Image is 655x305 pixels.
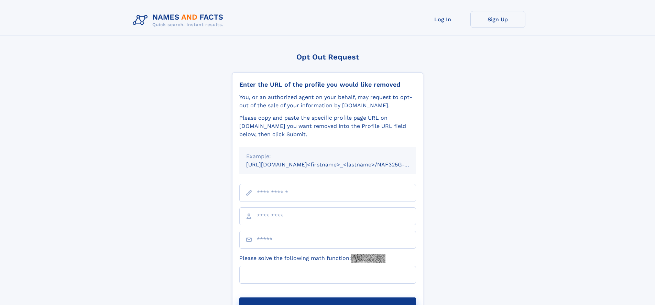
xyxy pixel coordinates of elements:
[470,11,525,28] a: Sign Up
[246,161,429,168] small: [URL][DOMAIN_NAME]<firstname>_<lastname>/NAF325G-xxxxxxxx
[415,11,470,28] a: Log In
[239,93,416,110] div: You, or an authorized agent on your behalf, may request to opt-out of the sale of your informatio...
[130,11,229,30] img: Logo Names and Facts
[232,53,423,61] div: Opt Out Request
[239,81,416,88] div: Enter the URL of the profile you would like removed
[239,254,385,263] label: Please solve the following math function:
[239,114,416,139] div: Please copy and paste the specific profile page URL on [DOMAIN_NAME] you want removed into the Pr...
[246,152,409,161] div: Example:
